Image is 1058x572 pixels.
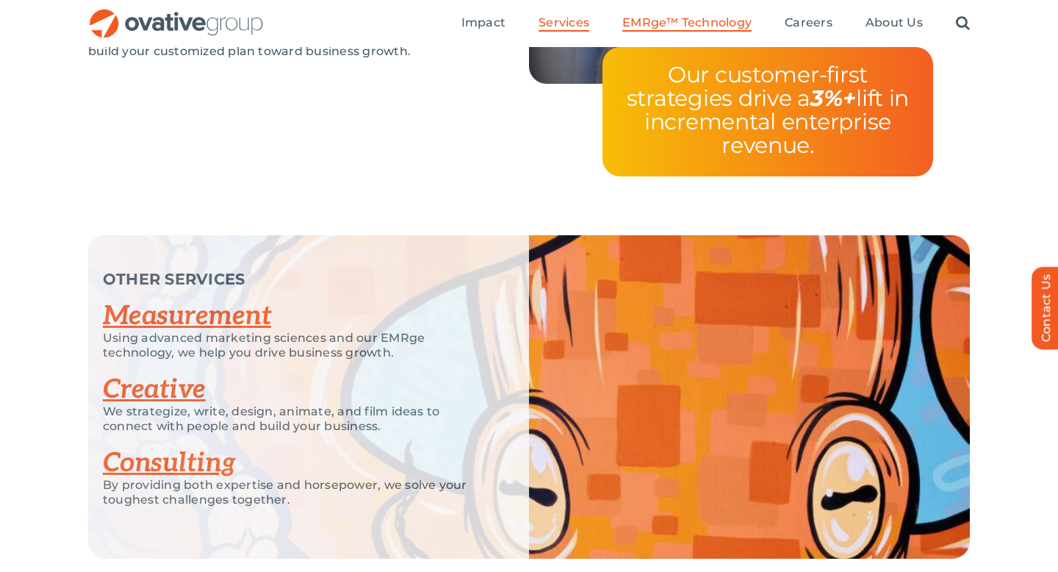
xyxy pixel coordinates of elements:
p: We strategize, write, design, animate, and film ideas to connect with people and build your busin... [103,404,492,434]
a: Measurement [103,300,271,332]
a: OG_Full_horizontal_RGB [88,7,264,21]
span: Our customer-first strategies drive a lift in incremental enterprise revenue. [627,61,909,159]
strong: 3%+ [810,85,856,112]
a: About Us [866,15,923,32]
span: Services [539,15,589,30]
span: About Us [866,15,923,30]
span: EMRge™ Technology [622,15,752,30]
a: Consulting [103,447,236,479]
p: Using advanced marketing sciences and our EMRge technology, we help you drive business growth. [103,331,492,360]
a: Services [539,15,589,32]
a: Careers [785,15,832,32]
span: Careers [785,15,832,30]
a: EMRge™ Technology [622,15,752,32]
p: By providing both expertise and horsepower, we solve your toughest challenges together. [103,478,492,507]
a: Creative [103,373,206,406]
p: OTHER SERVICES [103,272,492,287]
a: Search [956,15,970,32]
span: Impact [461,15,505,30]
a: Impact [461,15,505,32]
